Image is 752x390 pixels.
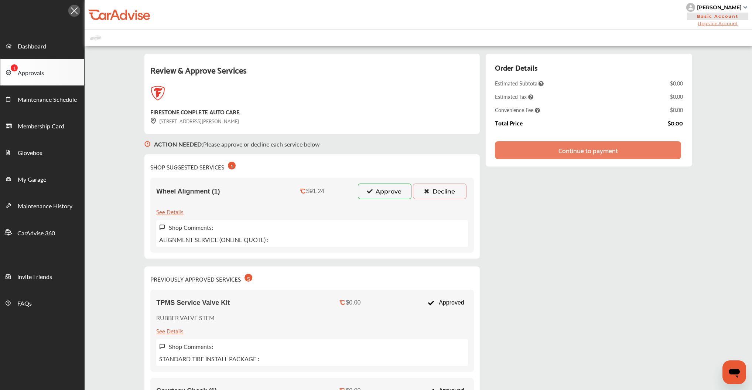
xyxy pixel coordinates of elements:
[18,95,77,105] span: Maintenance Schedule
[150,107,239,117] div: FIRESTONE COMPLETE AUTO CARE
[17,299,32,309] span: FAQs
[495,61,537,74] div: Order Details
[156,206,184,216] div: See Details
[670,93,683,100] div: $0.00
[670,80,683,87] div: $0.00
[156,188,220,195] span: Wheel Alignment (1)
[687,13,748,20] span: Basic Account
[169,223,213,232] label: Shop Comments:
[0,59,84,85] a: Approvals
[413,184,466,199] button: Decline
[156,313,215,322] p: RUBBER VALVE STEM
[150,63,474,86] div: Review & Approve Services
[0,85,84,112] a: Maintenance Schedule
[495,80,544,87] span: Estimated Subtotal
[668,120,683,126] div: $0.00
[346,299,360,306] div: $0.00
[722,360,746,384] iframe: Button to launch messaging window
[686,21,749,26] span: Upgrade Account
[424,296,468,310] div: Approved
[154,140,320,148] p: Please approve or decline each service below
[245,274,252,282] div: 5
[744,6,747,9] img: sCxJUJ+qAmfqhQGDUl18vwLg4ZYJ6CxN7XmbOMBAAAAAElFTkSuQmCC
[558,147,618,154] div: Continue to payment
[0,32,84,59] a: Dashboard
[18,175,46,185] span: My Garage
[90,33,101,43] img: placeholder_car.fcab19be.svg
[150,272,252,284] div: PREVIOUSLY APPROVED SERVICES
[0,139,84,165] a: Glovebox
[686,3,695,12] img: knH8PDtVvWoAbQRylUukY18CTiRevjo20fAtgn5MLBQj4uumYvk2MzTtcAIzfGAtb1XOLVMAvhLuqoNAbL4reqehy0jehNKdM...
[150,117,239,125] div: [STREET_ADDRESS][PERSON_NAME]
[495,93,533,100] span: Estimated Tax
[150,86,165,101] img: logo-firestone.png
[0,165,84,192] a: My Garage
[159,235,269,244] p: ALIGNMENT SERVICE (ONLINE QUOTE) :
[18,148,42,158] span: Glovebox
[495,106,540,114] span: Convenience Fee
[670,106,683,114] div: $0.00
[0,112,84,139] a: Membership Card
[154,140,203,148] b: ACTION NEEDED :
[697,4,742,11] div: [PERSON_NAME]
[306,188,324,195] div: $91.24
[228,162,236,169] div: 1
[17,229,55,238] span: CarAdvise 360
[358,184,411,199] button: Approve
[17,272,52,282] span: Invite Friends
[169,342,213,351] label: Shop Comments:
[18,42,46,51] span: Dashboard
[156,299,230,307] span: TPMS Service Valve Kit
[18,68,44,78] span: Approvals
[0,192,84,219] a: Maintenance History
[68,5,80,17] img: Icon.5fd9dcc7.svg
[150,118,156,124] img: svg+xml;base64,PHN2ZyB3aWR0aD0iMTYiIGhlaWdodD0iMTciIHZpZXdCb3g9IjAgMCAxNiAxNyIgZmlsbD0ibm9uZSIgeG...
[159,224,165,231] img: svg+xml;base64,PHN2ZyB3aWR0aD0iMTYiIGhlaWdodD0iMTciIHZpZXdCb3g9IjAgMCAxNiAxNyIgZmlsbD0ibm9uZSIgeG...
[18,122,64,131] span: Membership Card
[156,326,184,336] div: See Details
[159,354,259,363] p: STANDARD TIRE INSTALL PACKAGE :
[495,120,523,126] div: Total Price
[18,202,72,211] span: Maintenance History
[144,134,150,154] img: svg+xml;base64,PHN2ZyB3aWR0aD0iMTYiIGhlaWdodD0iMTciIHZpZXdCb3g9IjAgMCAxNiAxNyIgZmlsbD0ibm9uZSIgeG...
[159,343,165,350] img: svg+xml;base64,PHN2ZyB3aWR0aD0iMTYiIGhlaWdodD0iMTciIHZpZXdCb3g9IjAgMCAxNiAxNyIgZmlsbD0ibm9uZSIgeG...
[150,160,236,172] div: SHOP SUGGESTED SERVICES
